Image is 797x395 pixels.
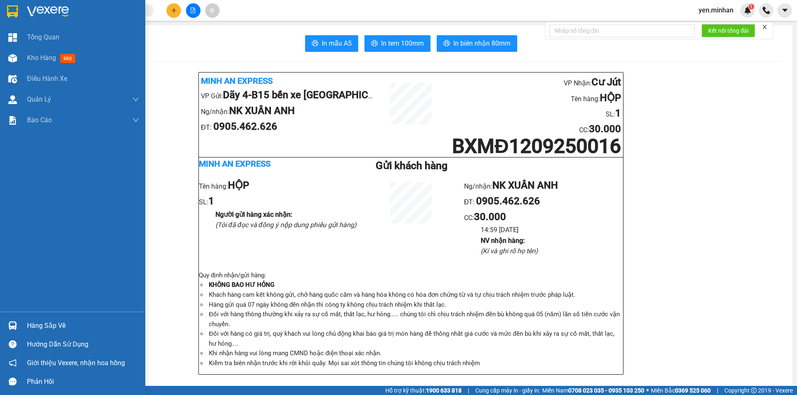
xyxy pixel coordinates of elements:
[132,96,139,103] span: down
[322,38,352,48] span: In mẫu A5
[702,24,755,37] button: Kết nối tổng đài
[97,8,117,17] span: Nhận:
[464,178,623,256] ul: CC
[651,386,711,395] span: Miền Bắc
[474,211,506,223] b: 30.000
[9,359,17,367] span: notification
[592,76,621,88] b: Cư Jút
[27,338,139,351] div: Hướng dẫn sử dụng
[97,17,155,27] div: C HƯƠNG
[215,211,292,218] b: Người gửi hàng xác nhận :
[464,178,623,194] li: Ng/nhận:
[201,103,376,119] li: Ng/nhận:
[312,40,318,48] span: printer
[371,40,378,48] span: printer
[675,387,711,394] strong: 0369 525 060
[186,3,200,18] button: file-add
[132,117,139,124] span: down
[708,26,748,35] span: Kết nối tổng đài
[27,115,52,125] span: Báo cáo
[481,237,525,245] b: NV nhận hàng :
[27,376,139,388] div: Phản hồi
[615,107,621,119] b: 1
[97,27,155,39] div: 0938875357
[209,281,274,288] strong: KHÔNG BAO HƯ HỎNG
[27,94,51,104] span: Quản Lý
[376,160,447,172] b: Gửi khách hàng
[781,7,789,14] span: caret-down
[587,126,621,134] span: :
[762,24,768,30] span: close
[97,7,155,17] div: Đăk Mil
[717,386,718,395] span: |
[381,38,424,48] span: In tem 100mm
[8,75,17,83] img: warehouse-icon
[199,159,271,169] b: Minh An Express
[205,3,220,18] button: aim
[190,7,196,13] span: file-add
[7,8,20,17] span: Gửi:
[446,121,621,137] li: CC
[751,388,757,393] span: copyright
[27,320,139,332] div: Hàng sắp về
[437,35,517,52] button: printerIn biên nhận 80mm
[305,35,358,52] button: printerIn mẫu A5
[8,54,17,63] img: warehouse-icon
[207,329,623,349] li: Đối với hàng có giá trị, quý khách vui lòng chủ động khai báo giá trị món hàng để thống nhất giá ...
[166,3,181,18] button: plus
[97,43,108,52] span: TC:
[750,4,753,10] span: 1
[692,5,740,15] span: yen.minhan
[453,38,511,48] span: In biên nhận 80mm
[60,54,75,63] span: mới
[646,389,649,392] span: ⚪️
[475,386,540,395] span: Cung cấp máy in - giấy in:
[7,5,18,18] img: logo-vxr
[215,221,357,229] i: (Tôi đã đọc và đồng ý nộp dung phiếu gửi hàng)
[7,7,91,27] div: Dãy 4-B15 bến xe [GEOGRAPHIC_DATA]
[199,194,358,209] li: SL:
[777,3,792,18] button: caret-down
[744,7,751,14] img: icon-new-feature
[481,247,538,255] i: (Kí và ghi rõ họ tên)
[228,179,249,191] b: HỘP
[468,386,469,395] span: |
[426,387,462,394] strong: 1900 633 818
[600,92,621,104] b: HỘP
[201,119,376,135] li: ĐT:
[229,105,295,116] b: NK XUÂN ANH
[8,33,17,42] img: dashboard-icon
[464,194,623,209] li: ĐT:
[443,40,450,48] span: printer
[199,271,623,368] div: Quy định nhận/gửi hàng :
[207,290,623,300] li: Khách hàng cam kết không gửi, chở hàng quốc cấm và hàng hóa không có hóa đơn chứng từ và tự chịu ...
[472,214,506,222] span: :
[589,123,621,135] b: 30.000
[27,54,56,62] span: Kho hàng
[763,7,770,14] img: phone-icon
[542,386,644,395] span: Miền Nam
[207,310,623,329] li: Đối với hàng thông thường khi xảy ra sự cố mất, thất lạc, hư hỏng..... chúng tôi chỉ chịu trách n...
[199,178,358,194] li: Tên hàng:
[8,95,17,104] img: warehouse-icon
[201,87,376,103] li: VP Gửi:
[364,35,430,52] button: printerIn tem 100mm
[27,73,67,84] span: Điều hành xe
[476,195,540,207] b: 0905.462.626
[9,340,17,348] span: question-circle
[213,121,277,132] b: 0905.462.626
[446,75,621,90] li: VP Nhận:
[201,76,273,86] b: Minh An Express
[481,225,623,235] li: 14:59 [DATE]
[97,39,152,68] span: CF ĐẮK LAO
[207,300,623,310] li: Hàng gửi quá 07 ngày không đến nhận thì công ty không chịu trách nhiệm khi thất lạc.
[208,195,214,207] b: 1
[748,4,754,10] sup: 1
[27,32,59,42] span: Tổng Quan
[207,359,623,368] li: Kiểm tra biên nhận trước khi rời khỏi quầy. Mọi sai xót thông tin chúng tôi không chịu trách nhiệm
[550,24,695,37] input: Nhập số tổng đài
[8,116,17,125] img: solution-icon
[446,137,621,155] h1: BXMĐ1209250016
[446,90,621,106] li: Tên hàng:
[209,7,215,13] span: aim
